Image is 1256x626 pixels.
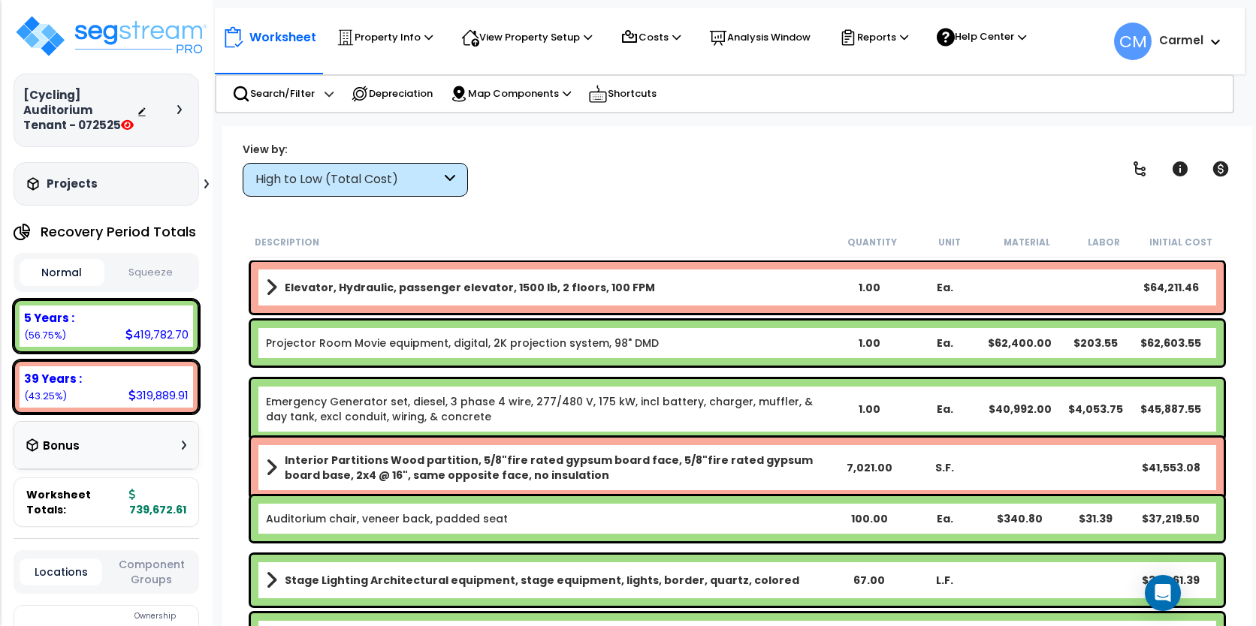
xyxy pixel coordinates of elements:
p: Depreciation [351,85,433,103]
small: Labor [1088,236,1120,248]
b: Carmel [1159,32,1203,48]
h3: Projects [47,176,98,191]
p: Search/Filter [232,85,315,103]
b: Stage Lighting Architectural equipment, stage equipment, lights, border, quartz, colored [285,573,799,588]
a: Assembly Title [266,570,832,591]
div: 100.00 [832,511,907,526]
b: 739,672.61 [129,487,186,517]
div: $203.55 [1058,336,1133,351]
a: Individual Item [266,511,508,526]
small: Material [1004,236,1050,248]
span: CM [1114,23,1152,60]
div: S.F. [907,460,982,475]
div: $340.80 [983,511,1058,526]
p: Property Info [337,29,433,47]
b: 5 Years : [24,310,74,326]
img: logo_pro_r.png [14,14,209,59]
div: $31.39 [1058,511,1133,526]
div: High to Low (Total Cost) [255,171,441,188]
div: 1.00 [832,336,907,351]
div: 419,782.70 [125,327,189,342]
div: $45,887.55 [1133,402,1208,417]
div: 67.00 [832,573,907,588]
small: Description [255,236,319,248]
div: View by: [243,142,468,157]
a: Individual Item [266,394,832,424]
small: (56.75%) [24,329,66,342]
small: Unit [938,236,961,248]
button: Normal [20,259,104,286]
small: Initial Cost [1149,236,1212,248]
p: Analysis Window [709,29,811,47]
div: $41,553.08 [1133,460,1208,475]
b: Interior Partitions Wood partition, 5/8"fire rated gypsum board face, 5/8"fire rated gypsum board... [285,453,832,483]
div: Ea. [907,336,982,351]
h4: Recovery Period Totals [41,224,196,239]
a: Individual Item [266,336,659,351]
div: Ea. [907,402,982,417]
small: Quantity [847,236,897,248]
p: View Property Setup [461,29,592,47]
p: Map Components [450,85,571,103]
div: $37,061.39 [1133,573,1208,588]
a: Assembly Title [266,453,832,483]
div: Ea. [907,511,982,526]
div: 1.00 [832,280,907,295]
div: Open Intercom Messenger [1145,575,1181,611]
span: Worksheet Totals: [26,487,123,517]
b: 39 Years : [24,371,82,387]
div: 7,021.00 [832,460,907,475]
div: $37,219.50 [1133,511,1208,526]
button: Squeeze [108,260,193,286]
div: $62,400.00 [983,336,1058,351]
div: $64,211.46 [1133,280,1208,295]
p: Worksheet [249,27,316,47]
div: Depreciation [343,77,441,110]
div: L.F. [907,573,982,588]
h3: [Cycling] Auditorium Tenant - 072525 [23,88,137,133]
button: Locations [20,558,102,585]
div: 319,889.91 [128,387,189,403]
a: Assembly Title [266,277,832,298]
div: 1.00 [832,402,907,417]
div: Ea. [907,280,982,295]
button: Component Groups [110,556,192,588]
small: (43.25%) [24,390,67,402]
div: Ownership [44,607,198,625]
p: Shortcuts [588,83,657,104]
p: Help Center [937,28,1026,47]
p: Reports [839,29,908,47]
p: Costs [620,29,681,47]
h3: Bonus [43,440,80,453]
div: $40,992.00 [983,402,1058,417]
div: $62,603.55 [1133,336,1208,351]
div: Shortcuts [580,76,665,112]
b: Elevator, Hydraulic, passenger elevator, 1500 lb, 2 floors, 100 FPM [285,280,655,295]
div: $4,053.75 [1058,402,1133,417]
